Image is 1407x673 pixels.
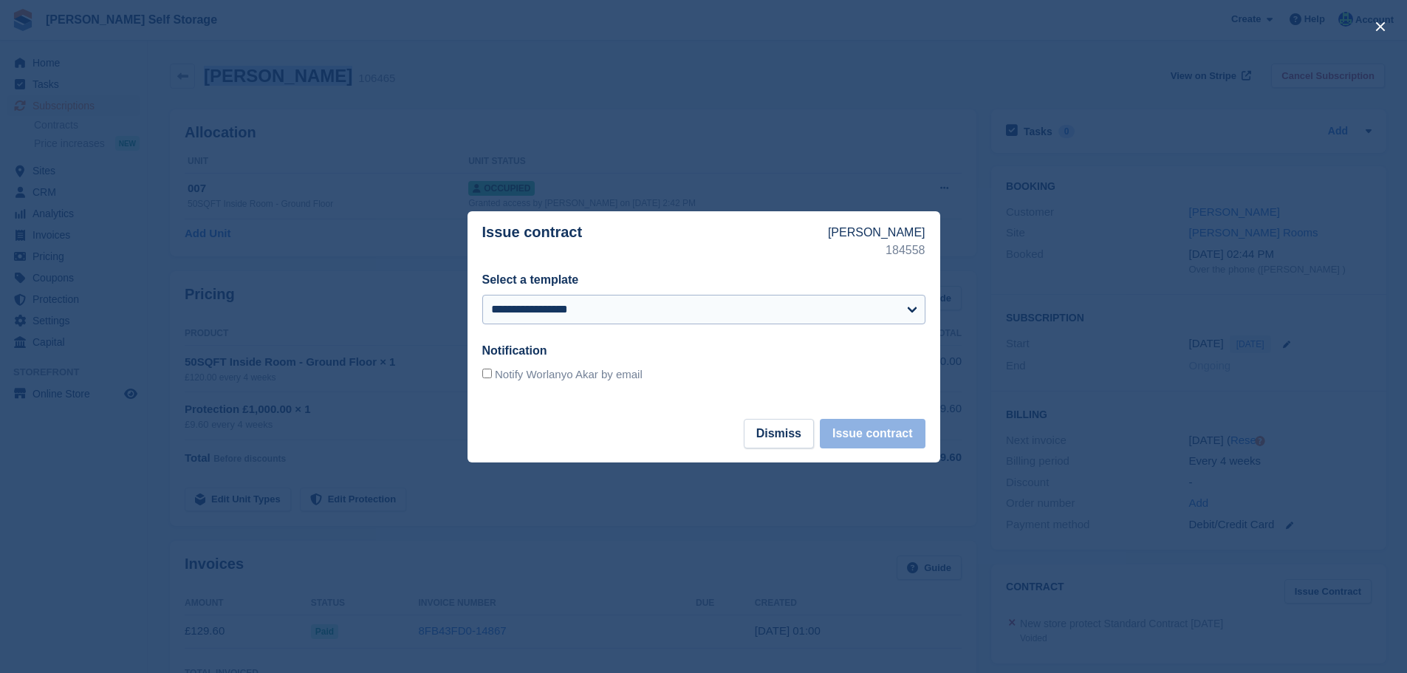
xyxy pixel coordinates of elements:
label: Notification [482,344,547,357]
button: Dismiss [744,419,814,448]
p: Issue contract [482,224,828,259]
label: Select a template [482,273,579,286]
p: [PERSON_NAME] [828,224,925,242]
button: Issue contract [820,419,925,448]
button: close [1369,15,1392,38]
input: Notify Worlanyo Akar by email [482,369,492,378]
span: Notify Worlanyo Akar by email [495,368,643,380]
p: 184558 [828,242,925,259]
